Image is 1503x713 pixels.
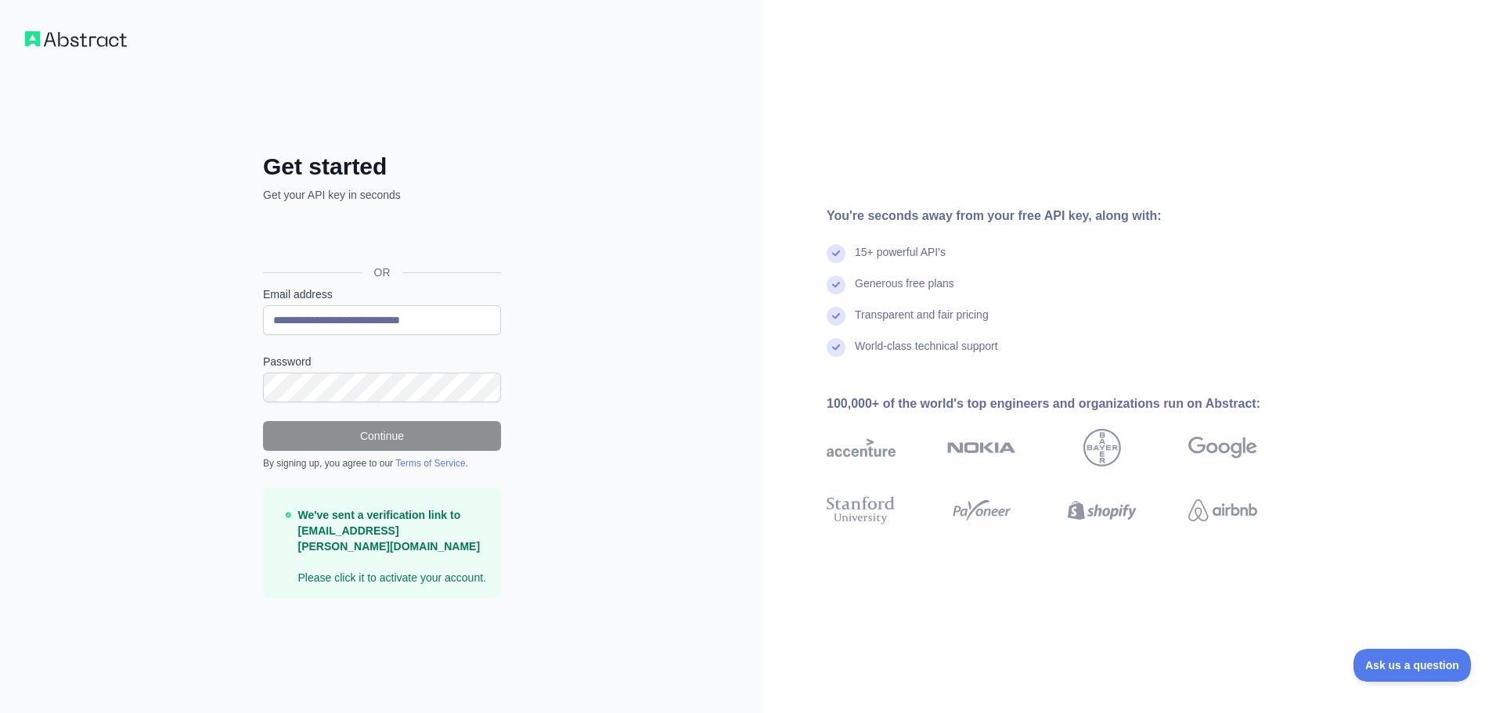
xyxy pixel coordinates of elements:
[827,429,896,466] img: accenture
[855,244,946,275] div: 15+ powerful API's
[263,457,501,470] div: By signing up, you agree to our .
[827,275,845,294] img: check mark
[263,421,501,451] button: Continue
[25,31,127,47] img: Workflow
[827,307,845,326] img: check mark
[827,394,1307,413] div: 100,000+ of the world's top engineers and organizations run on Abstract:
[855,275,954,307] div: Generous free plans
[827,244,845,263] img: check mark
[1353,649,1472,682] iframe: Toggle Customer Support
[827,493,896,528] img: stanford university
[263,187,501,203] p: Get your API key in seconds
[263,354,501,369] label: Password
[827,207,1307,225] div: You're seconds away from your free API key, along with:
[855,338,998,369] div: World-class technical support
[947,429,1016,466] img: nokia
[263,153,501,181] h2: Get started
[255,220,506,254] iframe: Schaltfläche „Über Google anmelden“
[1068,493,1137,528] img: shopify
[1083,429,1121,466] img: bayer
[827,338,845,357] img: check mark
[947,493,1016,528] img: payoneer
[298,509,481,553] strong: We've sent a verification link to [EMAIL_ADDRESS][PERSON_NAME][DOMAIN_NAME]
[395,458,465,469] a: Terms of Service
[362,265,403,280] span: OR
[1188,493,1257,528] img: airbnb
[1188,429,1257,466] img: google
[263,286,501,302] label: Email address
[298,507,489,585] p: Please click it to activate your account.
[855,307,989,338] div: Transparent and fair pricing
